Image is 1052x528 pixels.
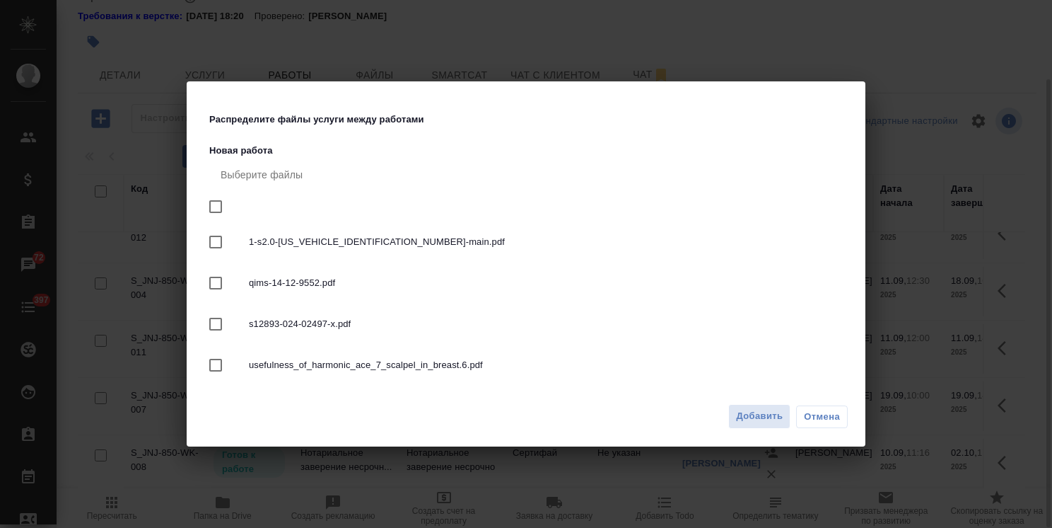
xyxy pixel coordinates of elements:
[209,222,848,263] div: 1-s2.0-[US_VEHICLE_IDENTIFICATION_NUMBER]-main.pdf
[201,350,230,380] span: Выбрать все вложенные папки
[736,408,783,425] span: Добавить
[209,304,848,345] div: s12893-024-02497-x.pdf
[796,406,848,428] button: Отмена
[201,268,230,298] span: Выбрать все вложенные папки
[249,317,837,331] span: s12893-024-02497-x.pdf
[201,309,230,339] span: Выбрать все вложенные папки
[209,144,848,158] p: Новая работа
[728,404,790,429] button: Добавить
[804,410,840,424] span: Отмена
[209,345,848,386] div: usefulness_of_harmonic_ace_7_scalpel_in_breast.6.pdf
[209,158,848,192] div: Выберите файлы
[249,235,837,249] span: 1-s2.0-[US_VEHICLE_IDENTIFICATION_NUMBER]-main.pdf
[209,263,848,304] div: qims-14-12-9552.pdf
[249,358,837,372] span: usefulness_of_harmonic_ace_7_scalpel_in_breast.6.pdf
[201,227,230,257] span: Выбрать все вложенные папки
[249,276,837,290] span: qims-14-12-9552.pdf
[209,113,431,127] p: Распределите файлы услуги между работами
